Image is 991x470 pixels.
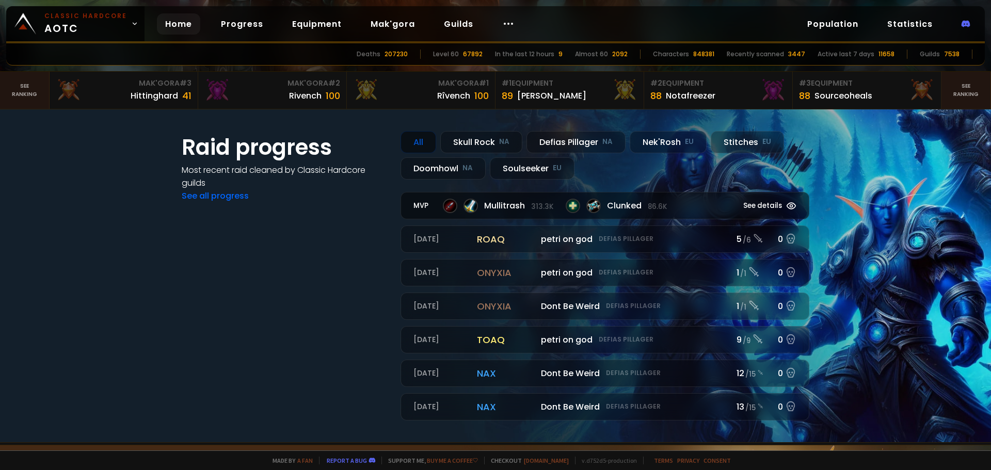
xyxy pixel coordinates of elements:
a: Report a bug [327,457,367,464]
div: Defias Pillager [526,131,626,153]
div: Recently scanned [727,50,784,59]
span: See details [743,201,782,211]
div: Hittinghard [131,89,178,102]
a: Terms [654,457,673,464]
div: Almost 60 [575,50,608,59]
span: Support me, [381,457,478,464]
a: [DATE]roaqpetri on godDefias Pillager5 /60 [401,225,809,253]
span: # 3 [799,78,811,88]
small: 313.3k [531,202,553,212]
a: Mak'Gora#3Hittinghard41 [50,72,198,109]
div: Equipment [502,78,637,89]
div: Mak'Gora [204,78,340,89]
div: 88 [799,89,810,103]
div: Guilds [920,50,940,59]
small: Classic Hardcore [44,11,127,21]
div: Equipment [799,78,935,89]
a: #2Equipment88Notafreezer [644,72,793,109]
div: Level 60 [433,50,459,59]
div: Soulseeker [490,157,574,180]
span: # 1 [479,78,489,88]
a: #3Equipment88Sourceoheals [793,72,941,109]
a: Privacy [677,457,699,464]
a: Seeranking [941,72,991,109]
div: Nek'Rosh [630,131,707,153]
small: MVP [413,201,433,211]
div: In the last 12 hours [495,50,554,59]
div: 207230 [385,50,408,59]
a: Mak'Gora#1Rîvench100 [347,72,495,109]
a: [DATE]onyxiaDont Be WeirdDefias Pillager1 /10 [401,293,809,320]
small: EU [553,163,562,173]
div: 41 [182,89,191,103]
a: Home [157,13,200,35]
span: AOTC [44,11,127,36]
div: Skull Rock [440,131,522,153]
div: All [401,131,436,153]
small: 86.6k [648,202,667,212]
span: # 1 [502,78,512,88]
a: [DOMAIN_NAME] [524,457,569,464]
a: Guilds [436,13,482,35]
div: 7538 [944,50,960,59]
div: 2092 [612,50,628,59]
h4: Most recent raid cleaned by Classic Hardcore guilds [182,164,388,189]
a: Mak'Gora#2Rivench100 [198,72,347,109]
div: 88 [650,89,662,103]
a: See all progress [182,190,249,202]
small: EU [762,137,771,147]
span: Mullitrash [484,199,553,212]
a: Consent [704,457,731,464]
span: Checkout [484,457,569,464]
a: Classic HardcoreAOTC [6,6,145,41]
div: Sourceoheals [814,89,872,102]
a: Population [799,13,867,35]
div: 848381 [693,50,714,59]
div: Mak'Gora [56,78,191,89]
span: # 2 [328,78,340,88]
div: 100 [326,89,340,103]
span: Clunked [607,199,667,212]
a: Statistics [879,13,941,35]
div: Rivench [289,89,322,102]
div: 9 [558,50,563,59]
div: Stitches [711,131,784,153]
a: [DATE]onyxiapetri on godDefias Pillager1 /10 [401,259,809,286]
div: Characters [653,50,689,59]
div: Rîvench [437,89,470,102]
small: NA [602,137,613,147]
a: Progress [213,13,271,35]
a: MVPMullitrash313.3kClunked86.6kSee details [401,192,809,219]
div: [PERSON_NAME] [517,89,586,102]
small: EU [685,137,694,147]
a: [DATE]naxDont Be WeirdDefias Pillager12 /150 [401,360,809,387]
a: a fan [297,457,313,464]
div: 3447 [788,50,805,59]
a: [DATE]toaqpetri on godDefias Pillager9 /90 [401,326,809,353]
div: Deaths [357,50,380,59]
a: Equipment [284,13,350,35]
small: NA [462,163,473,173]
div: 67892 [463,50,483,59]
div: Active last 7 days [818,50,874,59]
a: Buy me a coffee [427,457,478,464]
div: 89 [502,89,513,103]
span: # 3 [180,78,191,88]
h1: Raid progress [182,131,388,164]
div: Doomhowl [401,157,486,180]
span: Made by [266,457,313,464]
div: Mak'Gora [353,78,489,89]
span: # 2 [650,78,662,88]
div: Equipment [650,78,786,89]
span: v. d752d5 - production [575,457,637,464]
a: [DATE]naxDont Be WeirdDefias Pillager13 /150 [401,393,809,420]
a: #1Equipment89[PERSON_NAME] [495,72,644,109]
div: 11658 [878,50,894,59]
div: 100 [474,89,489,103]
a: Mak'gora [362,13,423,35]
small: NA [499,137,509,147]
div: Notafreezer [666,89,715,102]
